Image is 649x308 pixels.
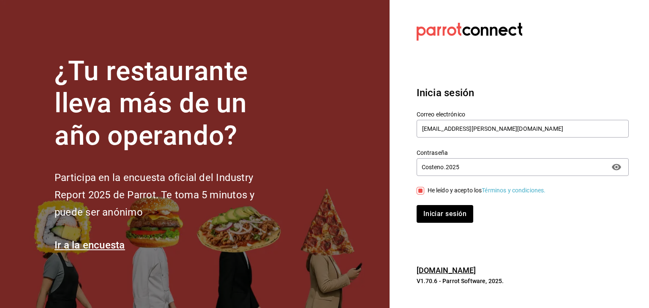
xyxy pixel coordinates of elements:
h3: Inicia sesión [417,85,629,100]
h2: Participa en la encuesta oficial del Industry Report 2025 de Parrot. Te toma 5 minutos y puede se... [55,169,283,221]
button: Iniciar sesión [417,205,473,223]
div: He leído y acepto los [428,186,546,195]
input: Ingresa tu correo electrónico [417,120,629,138]
label: Contraseña [417,149,629,155]
input: Ingresa tu contraseña [417,159,606,176]
a: [DOMAIN_NAME] [417,266,476,275]
h1: ¿Tu restaurante lleva más de un año operando? [55,55,283,152]
a: Términos y condiciones. [482,187,545,194]
label: Correo electrónico [417,111,629,117]
button: passwordField [609,160,624,174]
a: Ir a la encuesta [55,239,125,251]
p: V1.70.6 - Parrot Software, 2025. [417,277,629,285]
